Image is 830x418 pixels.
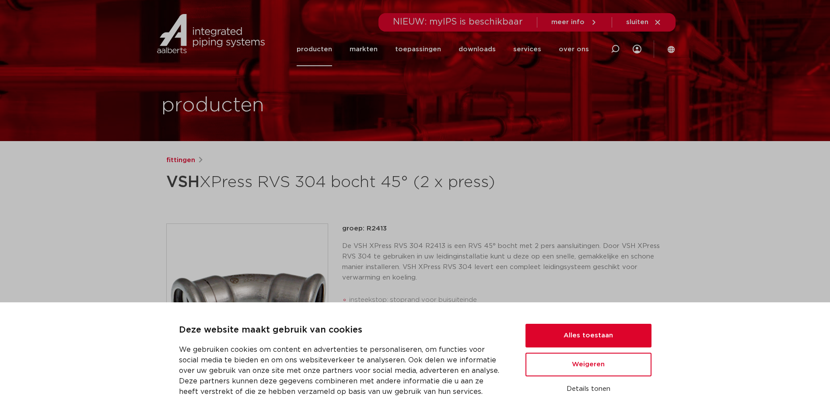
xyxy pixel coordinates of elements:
a: markten [350,32,378,66]
a: fittingen [166,155,195,166]
p: Deze website maakt gebruik van cookies [179,323,504,337]
strong: VSH [166,174,200,190]
p: We gebruiken cookies om content en advertenties te personaliseren, om functies voor social media ... [179,344,504,397]
button: Alles toestaan [525,324,651,347]
span: NIEUW: myIPS is beschikbaar [393,18,523,26]
p: groep: R2413 [342,223,664,234]
p: De VSH XPress RVS 304 R2413 is een RVS 45° bocht met 2 pers aansluitingen. Door VSH XPress RVS 30... [342,241,664,283]
a: downloads [459,32,496,66]
nav: Menu [297,32,589,66]
span: sluiten [626,19,648,25]
h1: XPress RVS 304 bocht 45° (2 x press) [166,169,495,195]
a: toepassingen [395,32,441,66]
button: Details tonen [525,382,651,397]
a: meer info [551,18,598,26]
button: Weigeren [525,353,651,376]
a: producten [297,32,332,66]
h1: producten [161,92,264,120]
a: services [513,32,541,66]
li: insteekstop: stoprand voor buisuiteinde [349,293,664,307]
a: sluiten [626,18,662,26]
a: over ons [559,32,589,66]
img: Product Image for VSH XPress RVS 304 bocht 45° (2 x press) [167,224,328,385]
span: meer info [551,19,585,25]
